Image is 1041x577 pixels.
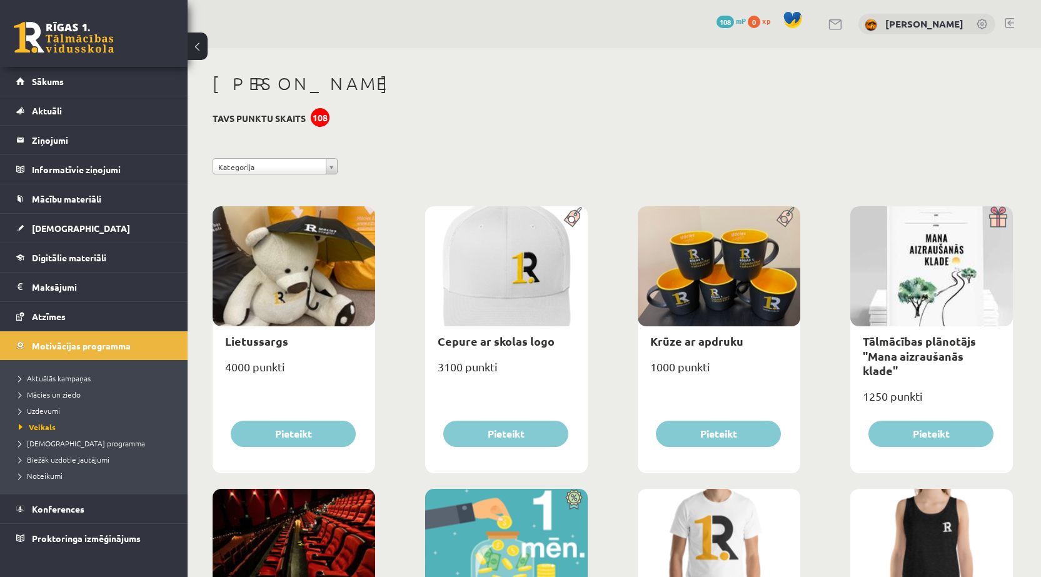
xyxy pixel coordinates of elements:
h3: Tavs punktu skaits [213,113,306,124]
a: Krūze ar apdruku [650,334,743,348]
button: Pieteikt [231,421,356,447]
div: 3100 punkti [425,356,588,388]
button: Pieteikt [656,421,781,447]
a: Tālmācības plānotājs "Mana aizraušanās klade" [863,334,976,378]
span: 0 [748,16,760,28]
a: Lietussargs [225,334,288,348]
a: Proktoringa izmēģinājums [16,524,172,553]
div: 1000 punkti [638,356,800,388]
a: Noteikumi [19,470,175,481]
span: Mācību materiāli [32,193,101,204]
legend: Maksājumi [32,273,172,301]
a: Motivācijas programma [16,331,172,360]
a: Aktuāli [16,96,172,125]
span: mP [736,16,746,26]
span: [DEMOGRAPHIC_DATA] [32,223,130,234]
legend: Ziņojumi [32,126,172,154]
span: Noteikumi [19,471,63,481]
a: Biežāk uzdotie jautājumi [19,454,175,465]
a: Informatīvie ziņojumi [16,155,172,184]
span: Konferences [32,503,84,514]
a: 108 mP [717,16,746,26]
a: [DEMOGRAPHIC_DATA] programma [19,438,175,449]
a: Mācību materiāli [16,184,172,213]
a: Digitālie materiāli [16,243,172,272]
span: Biežāk uzdotie jautājumi [19,454,109,464]
a: [PERSON_NAME] [885,18,963,30]
a: Aktuālās kampaņas [19,373,175,384]
span: Proktoringa izmēģinājums [32,533,141,544]
a: 0 xp [748,16,777,26]
a: Uzdevumi [19,405,175,416]
div: 4000 punkti [213,356,375,388]
span: Aktuāli [32,105,62,116]
span: Veikals [19,422,56,432]
span: Aktuālās kampaņas [19,373,91,383]
img: Dāvana ar pārsteigumu [985,206,1013,228]
a: Maksājumi [16,273,172,301]
a: Cepure ar skolas logo [438,334,555,348]
a: Kategorija [213,158,338,174]
a: Konferences [16,494,172,523]
button: Pieteikt [443,421,568,447]
a: Rīgas 1. Tālmācības vidusskola [14,22,114,53]
img: Atlaide [560,489,588,510]
img: Populāra prece [560,206,588,228]
span: Motivācijas programma [32,340,131,351]
img: Populāra prece [772,206,800,228]
a: Sākums [16,67,172,96]
span: Sākums [32,76,64,87]
span: [DEMOGRAPHIC_DATA] programma [19,438,145,448]
button: Pieteikt [868,421,993,447]
span: 108 [717,16,734,28]
a: [DEMOGRAPHIC_DATA] [16,214,172,243]
div: 1250 punkti [850,386,1013,417]
legend: Informatīvie ziņojumi [32,155,172,184]
span: Digitālie materiāli [32,252,106,263]
h1: [PERSON_NAME] [213,73,1013,94]
img: Niks Kaļķis [865,19,877,31]
a: Veikals [19,421,175,433]
a: Ziņojumi [16,126,172,154]
span: Mācies un ziedo [19,389,81,399]
div: 108 [311,108,329,127]
span: Atzīmes [32,311,66,322]
a: Mācies un ziedo [19,389,175,400]
a: Atzīmes [16,302,172,331]
span: xp [762,16,770,26]
span: Uzdevumi [19,406,60,416]
span: Kategorija [218,159,321,175]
